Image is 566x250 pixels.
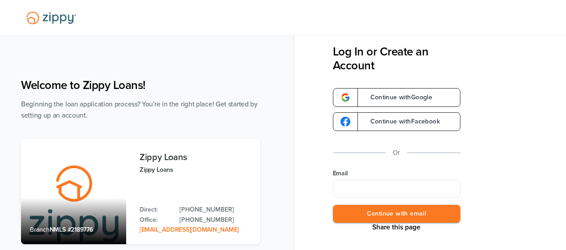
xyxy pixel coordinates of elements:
button: Share This Page [370,223,423,232]
a: Direct Phone: 512-975-2947 [179,205,251,215]
h3: Zippy Loans [140,153,251,162]
span: Continue with Facebook [362,119,440,125]
span: NMLS #2189776 [50,226,93,233]
img: Lender Logo [21,8,81,28]
a: google-logoContinue withGoogle [333,88,460,107]
img: google-logo [340,93,350,102]
h1: Welcome to Zippy Loans! [21,78,260,92]
img: google-logo [340,117,350,127]
p: Office: [140,215,170,225]
span: Branch [30,226,50,233]
a: Email Address: zippyguide@zippymh.com [140,226,239,233]
span: Continue with Google [362,94,433,101]
button: Continue with email [333,205,460,223]
label: Email [333,169,460,178]
input: Email Address [333,180,460,198]
h3: Log In or Create an Account [333,45,460,72]
p: Or [393,147,400,158]
span: Beginning the loan application process? You're in the right place! Get started by setting up an a... [21,100,258,119]
p: Direct: [140,205,170,215]
a: Office Phone: 512-975-2947 [179,215,251,225]
a: google-logoContinue withFacebook [333,112,460,131]
p: Zippy Loans [140,165,251,175]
